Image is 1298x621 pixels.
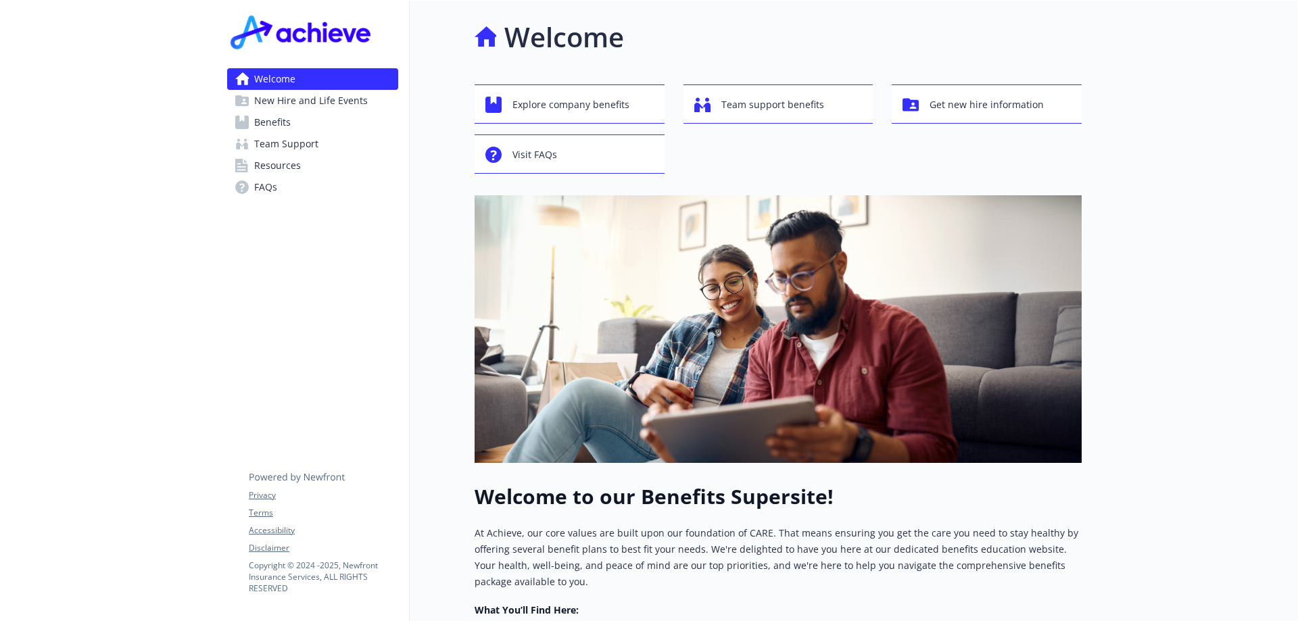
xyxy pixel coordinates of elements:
span: Visit FAQs [512,142,557,168]
span: Team support benefits [721,92,824,118]
button: Explore company benefits [475,84,665,124]
p: At Achieve, our core values are built upon our foundation of CARE. That means ensuring you get th... [475,525,1082,590]
img: overview page banner [475,195,1082,463]
h1: Welcome [504,17,624,57]
a: Privacy [249,489,398,501]
h1: Welcome to our Benefits Supersite! [475,485,1082,509]
span: Team Support [254,133,318,155]
button: Visit FAQs [475,134,665,174]
strong: What You’ll Find Here: [475,603,579,616]
span: Welcome [254,68,295,90]
span: Benefits [254,111,291,133]
a: Benefits [227,111,398,133]
a: Team Support [227,133,398,155]
a: Resources [227,155,398,176]
span: Get new hire information [930,92,1044,118]
span: FAQs [254,176,277,198]
button: Team support benefits [683,84,873,124]
button: Get new hire information [892,84,1082,124]
a: Terms [249,507,398,519]
a: New Hire and Life Events [227,90,398,111]
a: Welcome [227,68,398,90]
a: Disclaimer [249,542,398,554]
span: Explore company benefits [512,92,629,118]
a: Accessibility [249,524,398,537]
a: FAQs [227,176,398,198]
span: New Hire and Life Events [254,90,368,111]
span: Resources [254,155,301,176]
p: Copyright © 2024 - 2025 , Newfront Insurance Services, ALL RIGHTS RESERVED [249,560,398,594]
